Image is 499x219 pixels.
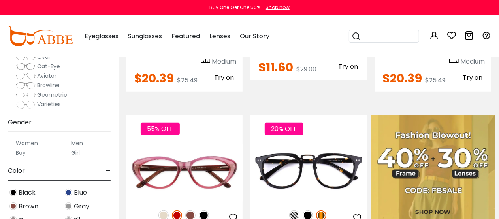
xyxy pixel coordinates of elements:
[9,189,17,196] img: Black
[460,73,485,83] button: Try on
[460,57,485,66] div: Medium
[265,123,303,135] span: 20% OFF
[209,32,230,41] span: Lenses
[212,57,236,66] div: Medium
[16,72,36,80] img: Aviator.png
[383,70,422,87] span: $20.39
[74,188,87,197] span: Blue
[71,139,83,148] label: Men
[37,72,56,80] span: Aviator
[266,4,290,11] div: Shop now
[85,32,119,41] span: Eyeglasses
[214,73,234,82] span: Try on
[8,161,25,180] span: Color
[105,113,111,132] span: -
[16,82,36,90] img: Browline.png
[339,62,358,71] span: Try on
[128,32,162,41] span: Sunglasses
[19,202,38,211] span: Brown
[212,73,236,83] button: Try on
[105,161,111,180] span: -
[296,65,316,74] span: $29.00
[37,100,61,108] span: Varieties
[141,123,180,135] span: 55% OFF
[37,62,60,70] span: Cat-Eye
[134,70,174,87] span: $20.39
[201,59,210,65] img: size ruler
[65,189,72,196] img: Blue
[9,202,17,210] img: Brown
[37,53,50,61] span: Oval
[19,188,36,197] span: Black
[16,101,36,109] img: Varieties.png
[8,26,73,46] img: abbeglasses.com
[16,148,26,157] label: Boy
[74,202,89,211] span: Gray
[126,144,243,202] img: Red Irene - Acetate ,Universal Bridge Fit
[258,59,293,76] span: $11.60
[16,53,36,61] img: Oval.png
[71,148,80,157] label: Girl
[16,91,36,99] img: Geometric.png
[37,91,67,99] span: Geometric
[16,139,38,148] label: Women
[177,76,198,85] span: $25.49
[463,73,482,82] span: Try on
[16,63,36,71] img: Cat-Eye.png
[65,202,72,210] img: Gray
[262,4,290,11] a: Shop now
[426,76,446,85] span: $25.49
[240,32,269,41] span: Our Story
[250,144,367,202] img: Tortoise Latrobe - Acetate ,Adjust Nose Pads
[449,59,459,65] img: size ruler
[171,32,200,41] span: Featured
[209,4,260,11] div: Buy One Get One 50%
[37,81,60,89] span: Browline
[8,113,32,132] span: Gender
[336,62,361,72] button: Try on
